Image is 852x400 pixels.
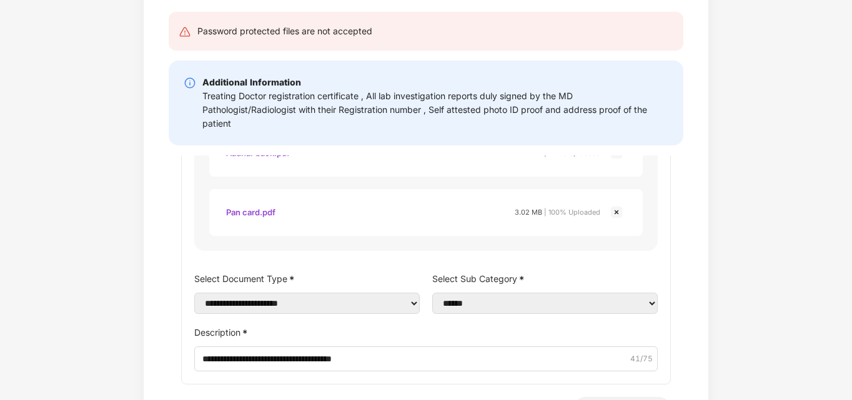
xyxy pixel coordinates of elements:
[544,208,600,217] span: | 100% Uploaded
[630,353,653,365] span: 41 /75
[197,24,372,38] div: Password protected files are not accepted
[194,270,420,288] label: Select Document Type
[184,77,196,89] img: svg+xml;base64,PHN2ZyBpZD0iSW5mby0yMHgyMCIgeG1sbnM9Imh0dHA6Ly93d3cudzMub3JnLzIwMDAvc3ZnIiB3aWR0aD...
[179,26,191,38] img: svg+xml;base64,PHN2ZyB4bWxucz0iaHR0cDovL3d3dy53My5vcmcvMjAwMC9zdmciIHdpZHRoPSIyNCIgaGVpZ2h0PSIyNC...
[202,77,301,87] b: Additional Information
[515,208,542,217] span: 3.02 MB
[202,89,668,130] div: Treating Doctor registration certificate , All lab investigation reports duly signed by the MD Pa...
[609,205,624,220] img: svg+xml;base64,PHN2ZyBpZD0iQ3Jvc3MtMjR4MjQiIHhtbG5zPSJodHRwOi8vd3d3LnczLm9yZy8yMDAwL3N2ZyIgd2lkdG...
[432,270,658,288] label: Select Sub Category
[226,202,275,223] div: Pan card.pdf
[194,323,658,341] label: Description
